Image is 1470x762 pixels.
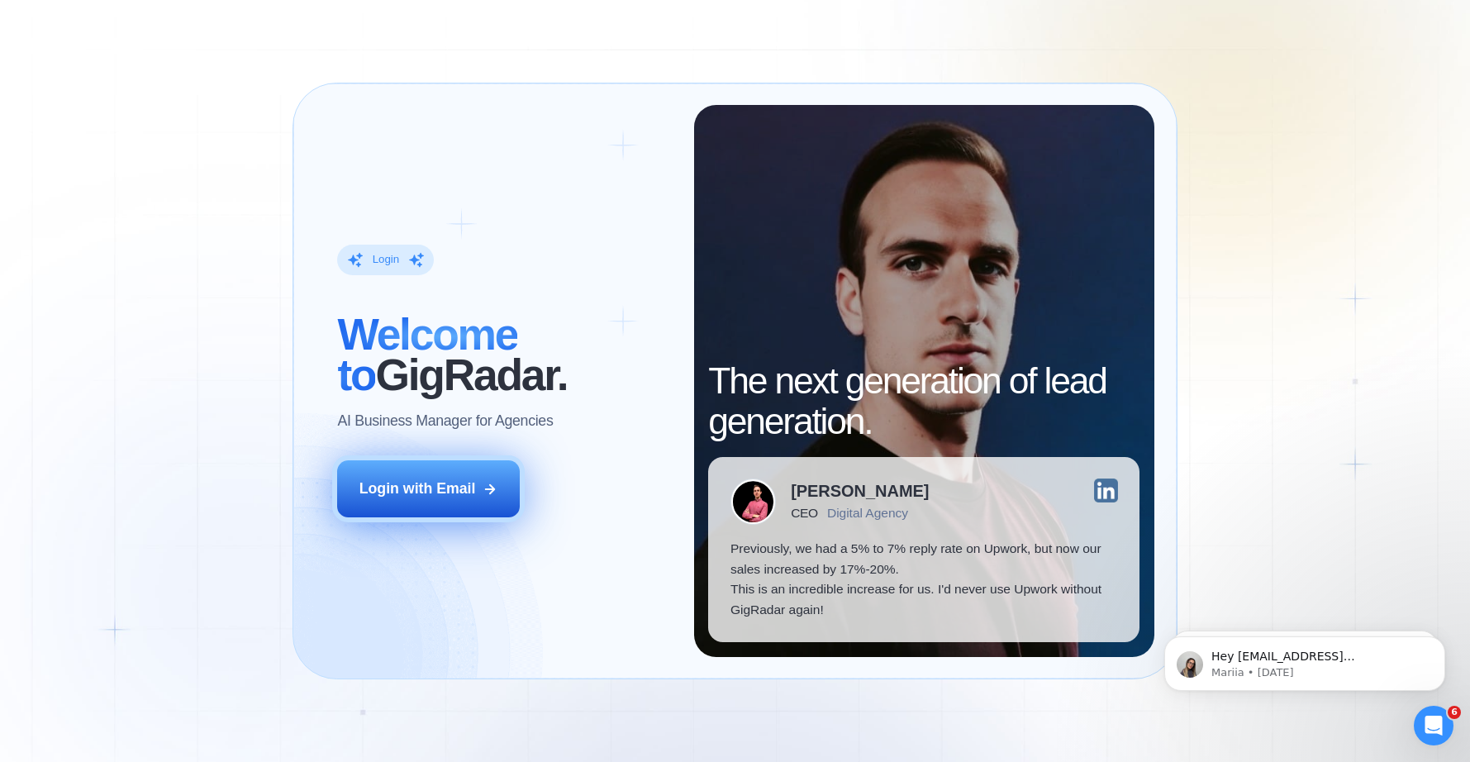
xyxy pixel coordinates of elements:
[1139,602,1470,717] iframe: Intercom notifications message
[373,252,399,267] div: Login
[730,539,1118,620] p: Previously, we had a 5% to 7% reply rate on Upwork, but now our sales increased by 17%-20%. This ...
[72,48,285,274] span: Hey [EMAIL_ADDRESS][DOMAIN_NAME], Looks like your Upwork agency Pristine Pro Tech Pvt. Ltd. ran o...
[337,310,517,399] span: Welcome to
[1414,706,1453,745] iframe: Intercom live chat
[1448,706,1461,719] span: 6
[337,411,553,431] p: AI Business Manager for Agencies
[72,64,285,79] p: Message from Mariia, sent 2w ago
[791,506,818,521] div: CEO
[359,479,476,498] div: Login with Email
[337,315,671,396] h2: ‍ GigRadar.
[337,460,519,517] button: Login with Email
[827,506,908,521] div: Digital Agency
[791,483,929,499] div: [PERSON_NAME]
[708,361,1139,442] h2: The next generation of lead generation.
